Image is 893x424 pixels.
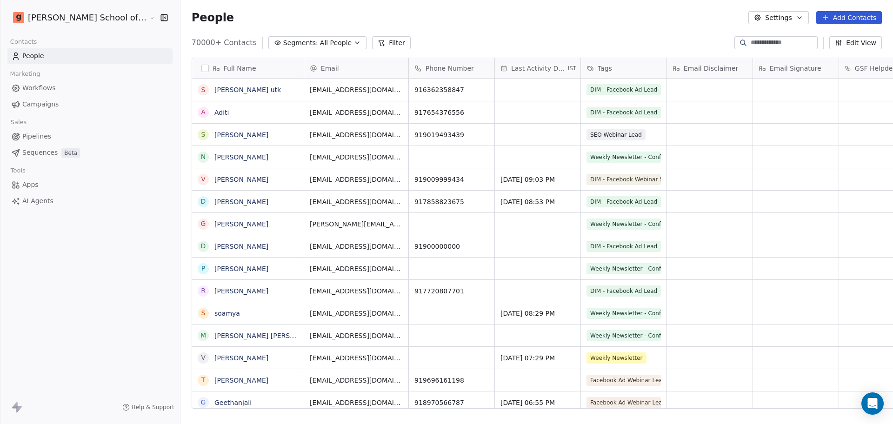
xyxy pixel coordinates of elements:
[310,85,403,94] span: [EMAIL_ADDRESS][DOMAIN_NAME]
[414,130,489,139] span: 919019493439
[214,265,268,272] a: [PERSON_NAME]
[500,309,575,318] span: [DATE] 08:29 PM
[500,353,575,363] span: [DATE] 07:29 PM
[861,392,884,415] div: Open Intercom Messenger
[321,64,339,73] span: Email
[414,175,489,184] span: 919009999434
[372,36,411,49] button: Filter
[6,35,41,49] span: Contacts
[500,398,575,407] span: [DATE] 06:55 PM
[22,180,39,190] span: Apps
[586,397,661,408] span: Facebook Ad Webinar Lead
[770,64,821,73] span: Email Signature
[586,263,661,274] span: Weekly Newsletter - Confirmed
[214,109,229,116] a: Aditi
[192,58,304,78] div: Full Name
[214,220,268,228] a: [PERSON_NAME]
[748,11,808,24] button: Settings
[511,64,566,73] span: Last Activity Date
[200,241,206,251] div: D
[310,175,403,184] span: [EMAIL_ADDRESS][DOMAIN_NAME]
[310,309,403,318] span: [EMAIL_ADDRESS][DOMAIN_NAME]
[414,108,489,117] span: 917654376556
[586,129,646,140] span: SEO Webinar Lead
[13,12,24,23] img: Goela%20School%20Logos%20(4).png
[214,399,252,406] a: Geethanjali
[586,330,661,341] span: Weekly Newsletter - Confirmed
[586,107,661,118] span: DIM - Facebook Ad Lead
[201,107,206,117] div: A
[586,352,646,364] span: Weekly Newsletter
[201,174,206,184] div: V
[22,132,51,141] span: Pipelines
[586,285,661,297] span: DIM - Facebook Ad Lead
[214,332,325,339] a: [PERSON_NAME] [PERSON_NAME]
[586,152,661,163] span: Weekly Newsletter - Confirmed
[586,84,661,95] span: DIM - Facebook Ad Lead
[500,197,575,206] span: [DATE] 08:53 PM
[310,130,403,139] span: [EMAIL_ADDRESS][DOMAIN_NAME]
[310,353,403,363] span: [EMAIL_ADDRESS][DOMAIN_NAME]
[214,287,268,295] a: [PERSON_NAME]
[598,64,612,73] span: Tags
[667,58,753,78] div: Email Disclaimer
[200,397,206,407] div: G
[201,130,205,139] div: S
[310,331,403,340] span: [EMAIL_ADDRESS][DOMAIN_NAME]
[414,242,489,251] span: 91900000000
[192,79,304,409] div: grid
[224,64,256,73] span: Full Name
[310,152,403,162] span: [EMAIL_ADDRESS][DOMAIN_NAME]
[214,198,268,205] a: [PERSON_NAME]
[201,375,206,385] div: T
[7,97,173,112] a: Campaigns
[414,286,489,296] span: 917720807701
[28,12,147,24] span: [PERSON_NAME] School of Finance LLP
[7,115,31,129] span: Sales
[581,58,666,78] div: Tags
[22,99,59,109] span: Campaigns
[414,197,489,206] span: 917858823675
[214,377,268,384] a: [PERSON_NAME]
[200,219,206,229] div: G
[414,398,489,407] span: 918970566787
[586,308,661,319] span: Weekly Newsletter - Confirmed
[495,58,580,78] div: Last Activity DateIST
[201,353,206,363] div: V
[829,36,882,49] button: Edit View
[201,286,206,296] div: R
[310,286,403,296] span: [EMAIL_ADDRESS][DOMAIN_NAME]
[214,310,240,317] a: soamya
[22,51,44,61] span: People
[201,152,206,162] div: n
[310,108,403,117] span: [EMAIL_ADDRESS][DOMAIN_NAME]
[586,219,661,230] span: Weekly Newsletter - Confirmed
[7,193,173,209] a: AI Agents
[409,58,494,78] div: Phone Number
[426,64,474,73] span: Phone Number
[201,308,205,318] div: s
[414,376,489,385] span: 919696161198
[414,85,489,94] span: 916362358847
[684,64,738,73] span: Email Disclaimer
[11,10,143,26] button: [PERSON_NAME] School of Finance LLP
[214,243,268,250] a: [PERSON_NAME]
[214,153,268,161] a: [PERSON_NAME]
[192,11,234,25] span: People
[586,196,661,207] span: DIM - Facebook Ad Lead
[201,85,205,95] div: s
[310,219,403,229] span: [PERSON_NAME][EMAIL_ADDRESS][DOMAIN_NAME]
[310,264,403,273] span: [EMAIL_ADDRESS][DOMAIN_NAME]
[22,148,58,158] span: Sequences
[310,398,403,407] span: [EMAIL_ADDRESS][DOMAIN_NAME]
[214,354,268,362] a: [PERSON_NAME]
[214,176,268,183] a: [PERSON_NAME]
[200,197,206,206] div: D
[586,174,661,185] span: DIM - Facebook Webinar Signup Time
[7,129,173,144] a: Pipelines
[304,58,408,78] div: Email
[753,58,839,78] div: Email Signature
[310,242,403,251] span: [EMAIL_ADDRESS][DOMAIN_NAME]
[7,164,29,178] span: Tools
[500,175,575,184] span: [DATE] 09:03 PM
